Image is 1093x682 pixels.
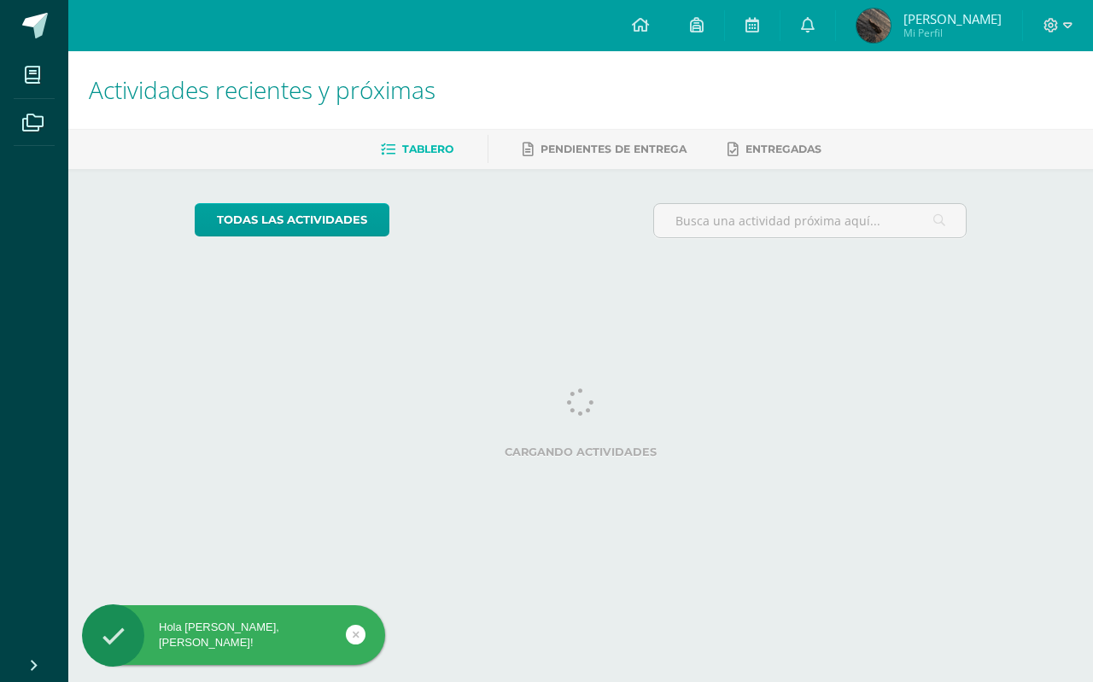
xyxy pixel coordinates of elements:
[82,620,385,650] div: Hola [PERSON_NAME], [PERSON_NAME]!
[903,26,1002,40] span: Mi Perfil
[402,143,453,155] span: Tablero
[654,204,967,237] input: Busca una actividad próxima aquí...
[856,9,891,43] img: df4b85038d825a8216e3ab7c7d34acc9.png
[541,143,687,155] span: Pendientes de entrega
[745,143,821,155] span: Entregadas
[195,446,967,458] label: Cargando actividades
[381,136,453,163] a: Tablero
[89,73,435,106] span: Actividades recientes y próximas
[728,136,821,163] a: Entregadas
[195,203,389,236] a: todas las Actividades
[903,10,1002,27] span: [PERSON_NAME]
[523,136,687,163] a: Pendientes de entrega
